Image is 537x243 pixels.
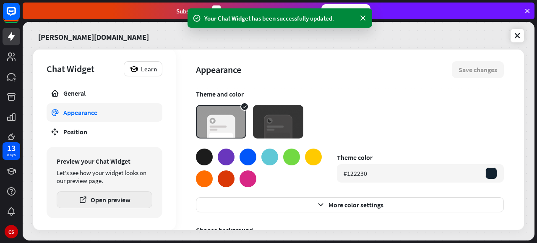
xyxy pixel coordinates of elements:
[7,3,32,29] button: Open LiveChat chat widget
[344,169,367,178] div: #122230
[196,64,452,76] div: Appearance
[47,84,162,102] a: General
[204,14,355,23] div: Your Chat Widget has been successfully updated.
[141,65,157,73] span: Learn
[337,153,504,162] div: Theme color
[47,63,120,75] div: Chat Widget
[321,4,370,18] div: Subscribe now
[47,142,162,160] a: Mobile devices
[7,144,16,152] div: 13
[452,61,504,78] button: Save changes
[5,225,18,238] div: CS
[3,142,20,160] a: 13 days
[63,128,146,136] div: Position
[176,5,315,17] div: Subscribe in days to get your first month for $1
[57,169,152,185] div: Let's see how your widget looks on our preview page.
[63,108,146,117] div: Appearance
[212,5,221,17] div: 3
[47,123,162,141] a: Position
[63,89,146,97] div: General
[24,1,34,11] div: New messages notification
[7,152,16,158] div: days
[196,226,504,234] div: Choose background
[196,90,504,98] div: Theme and color
[196,197,504,212] button: More color settings
[38,27,149,44] a: [PERSON_NAME][DOMAIN_NAME]
[57,157,152,165] div: Preview your Chat Widget
[47,103,162,122] a: Appearance
[57,191,152,208] button: Open preview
